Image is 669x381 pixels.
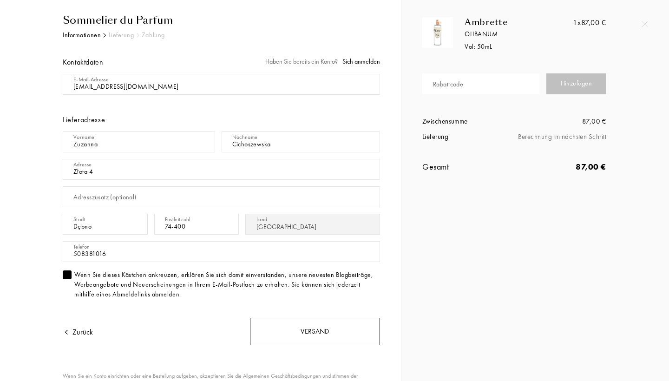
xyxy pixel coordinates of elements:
[514,116,606,127] div: 87,00 €
[63,114,380,125] div: Lieferadresse
[73,160,92,169] div: Adresse
[514,131,606,142] div: Berechnung im nächsten Schritt
[422,116,514,127] div: Zwischensumme
[63,13,380,28] div: Sommelier du Parfum
[73,243,90,251] div: Telefon
[573,18,581,27] span: 1x
[142,30,165,40] div: Zahlung
[422,131,514,142] div: Lieferung
[250,318,380,345] div: Versand
[465,17,576,27] div: Ambrette
[514,160,606,173] div: 87,00 €
[256,215,267,223] div: Land
[137,33,139,38] img: arr_grey.svg
[265,57,380,66] div: Haben Sie bereits ein Konto?
[63,328,70,336] img: arrow.png
[422,160,514,173] div: Gesamt
[63,30,101,40] div: Informationen
[109,30,134,40] div: Lieferung
[465,42,576,52] div: Vol: 50 mL
[425,20,451,46] img: 37HW67EFXT.png
[63,327,93,338] div: Zurück
[103,33,106,38] img: arr_black.svg
[165,215,190,223] div: Postleitzahl
[232,133,258,141] div: Nachname
[642,21,648,27] img: quit_onboard.svg
[73,133,95,141] div: Vorname
[465,29,576,39] div: Olibanum
[73,215,85,223] div: Stadt
[342,57,380,66] span: Sich anmelden
[67,42,99,82] div: Kontaktdaten
[573,17,606,28] div: 87,00 €
[433,79,463,89] div: Rabattcode
[73,75,109,84] div: E-Mail-Adresse
[546,73,607,94] div: Hinzufügen
[73,192,137,202] div: Adresszusatz (optional)
[74,270,380,299] div: Wenn Sie dieses Kästchen ankreuzen, erklären Sie sich damit einverstanden, unsere neuesten Blogbe...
